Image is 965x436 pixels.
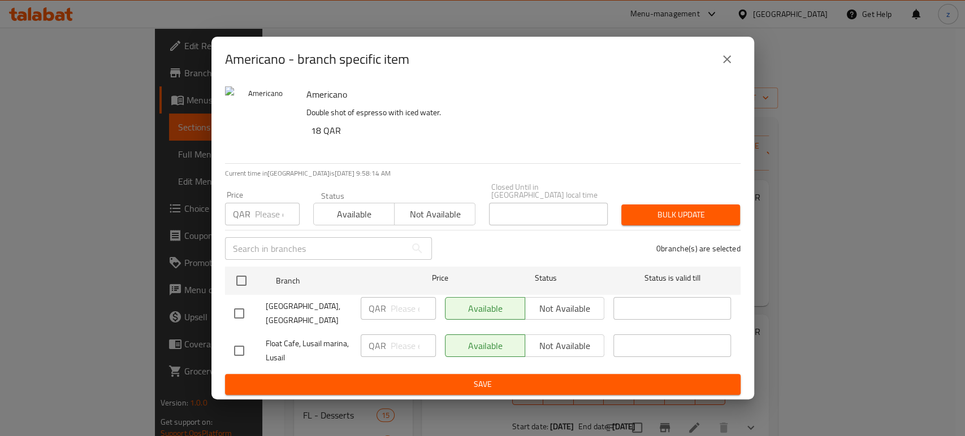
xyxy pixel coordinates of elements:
[403,271,478,285] span: Price
[266,299,352,328] span: [GEOGRAPHIC_DATA], [GEOGRAPHIC_DATA]
[311,123,732,138] h6: 18 QAR
[313,203,395,225] button: Available
[306,86,732,102] h6: Americano
[613,271,731,285] span: Status is valid till
[225,50,409,68] h2: Americano - branch specific item
[394,203,475,225] button: Not available
[391,297,436,320] input: Please enter price
[713,46,741,73] button: close
[630,208,731,222] span: Bulk update
[391,334,436,357] input: Please enter price
[487,271,604,285] span: Status
[276,274,393,288] span: Branch
[225,86,297,159] img: Americano
[234,377,732,391] span: Save
[233,207,250,221] p: QAR
[656,243,741,254] p: 0 branche(s) are selected
[306,106,732,120] p: Double shot of espresso with iced water.
[225,237,406,260] input: Search in branches
[369,339,386,352] p: QAR
[225,168,741,178] p: Current time in [GEOGRAPHIC_DATA] is [DATE] 9:58:14 AM
[369,302,386,315] p: QAR
[225,374,741,395] button: Save
[621,204,740,225] button: Bulk update
[266,337,352,365] span: Float Cafe, Lusail marina, Lusail
[318,206,390,223] span: Available
[399,206,471,223] span: Not available
[255,203,300,225] input: Please enter price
